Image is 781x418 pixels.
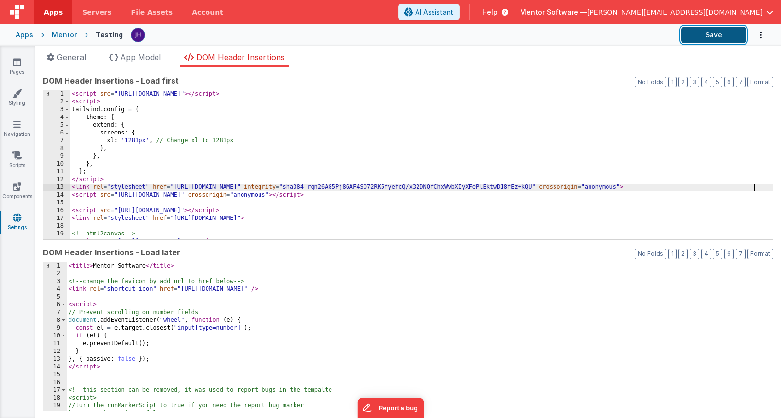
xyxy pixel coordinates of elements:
div: 14 [43,191,70,199]
span: [PERSON_NAME][EMAIL_ADDRESS][DOMAIN_NAME] [587,7,763,17]
button: 7 [736,249,746,259]
div: 17 [43,215,70,222]
button: Options [746,25,765,45]
button: AI Assistant [398,4,460,20]
div: 14 [43,363,67,371]
div: 2 [43,270,67,278]
div: 8 [43,317,67,324]
div: 4 [43,285,67,293]
div: 7 [43,309,67,317]
div: Testing [96,30,123,40]
div: 6 [43,129,70,137]
div: 6 [43,301,67,309]
button: 2 [678,77,688,87]
div: 9 [43,324,67,332]
div: 18 [43,394,67,402]
div: 15 [43,371,67,379]
div: 13 [43,184,70,191]
button: 7 [736,77,746,87]
button: 1 [668,249,677,259]
button: 2 [678,249,688,259]
div: 7 [43,137,70,145]
div: 16 [43,379,67,386]
span: DOM Header Insertions [196,52,285,62]
span: Mentor Software — [520,7,587,17]
div: 16 [43,207,70,215]
button: Format [747,77,773,87]
span: App Model [121,52,161,62]
div: 2 [43,98,70,106]
button: Mentor Software — [PERSON_NAME][EMAIL_ADDRESS][DOMAIN_NAME] [520,7,773,17]
button: 4 [701,249,711,259]
div: 20 [43,238,70,246]
img: c2badad8aad3a9dfc60afe8632b41ba8 [131,28,145,42]
span: Help [482,7,498,17]
div: 8 [43,145,70,152]
div: 13 [43,355,67,363]
div: 9 [43,152,70,160]
span: DOM Header Insertions - Load later [43,247,180,258]
div: Mentor [52,30,77,40]
div: 5 [43,293,67,301]
button: No Folds [635,249,666,259]
span: AI Assistant [415,7,453,17]
div: 20 [43,410,67,418]
div: 19 [43,402,67,410]
div: 5 [43,121,70,129]
div: 1 [43,262,67,270]
div: 17 [43,386,67,394]
button: 3 [690,249,699,259]
div: 10 [43,160,70,168]
span: Servers [82,7,111,17]
iframe: Marker.io feedback button [357,398,424,418]
button: Format [747,249,773,259]
div: 4 [43,114,70,121]
div: 18 [43,222,70,230]
div: 3 [43,278,67,285]
div: 15 [43,199,70,207]
button: 5 [713,77,722,87]
div: 3 [43,106,70,114]
span: File Assets [131,7,173,17]
button: 1 [668,77,677,87]
button: No Folds [635,77,666,87]
div: 10 [43,332,67,340]
div: 11 [43,168,70,176]
button: 3 [690,77,699,87]
div: Apps [16,30,33,40]
button: 5 [713,249,722,259]
div: 12 [43,348,67,355]
span: General [57,52,86,62]
button: 6 [724,249,734,259]
span: DOM Header Insertions - Load first [43,75,179,86]
span: Apps [44,7,63,17]
div: 11 [43,340,67,348]
div: 19 [43,230,70,238]
button: 4 [701,77,711,87]
div: 12 [43,176,70,184]
button: 6 [724,77,734,87]
div: 1 [43,90,70,98]
button: Save [681,27,746,43]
